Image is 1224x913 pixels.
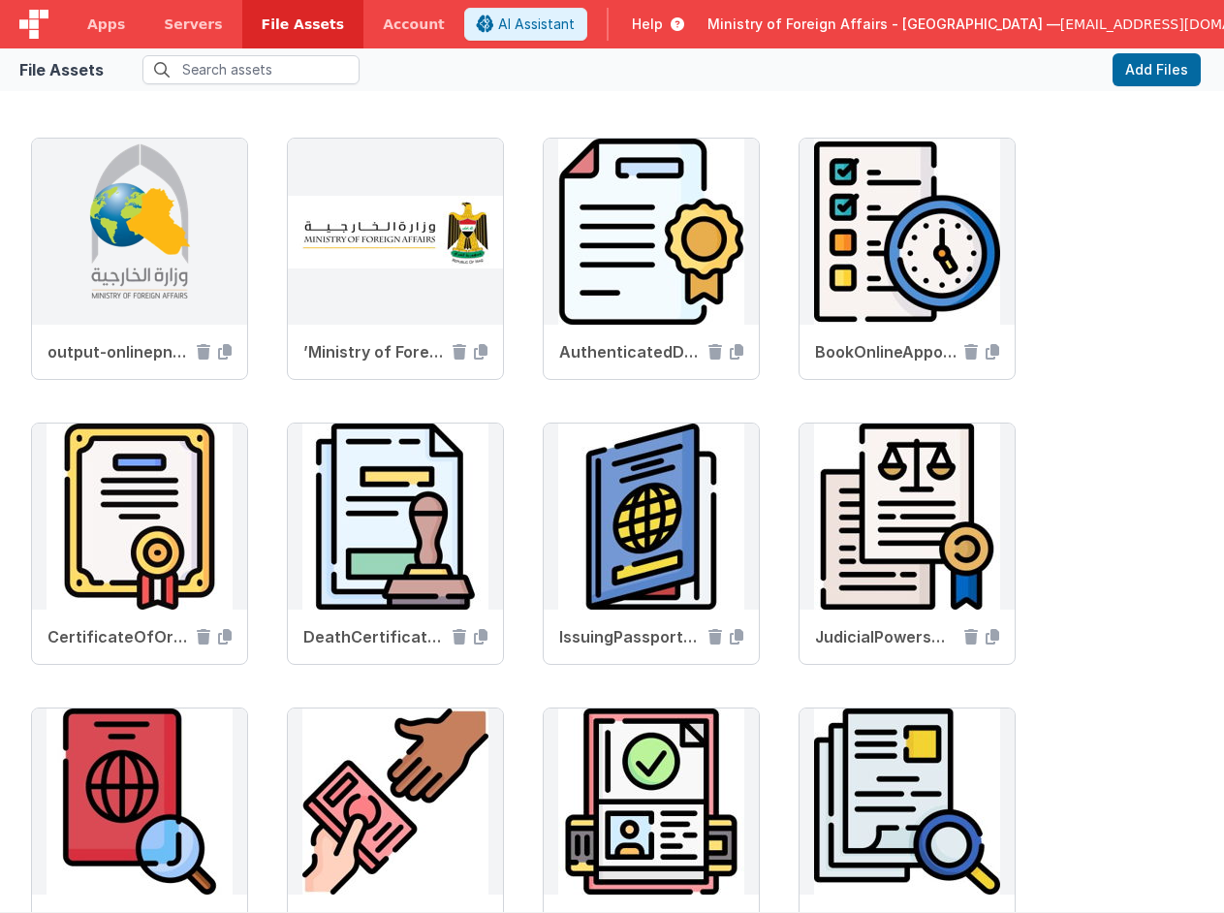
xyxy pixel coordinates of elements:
span: BookOnlineAppointments.jpg [815,340,957,363]
button: Add Files [1113,53,1201,86]
span: Servers [164,15,222,34]
span: File Assets [262,15,345,34]
span: Ministry of Foreign Affairs - [GEOGRAPHIC_DATA] — [707,15,1060,34]
button: AI Assistant [464,8,587,41]
span: Help [632,15,663,34]
div: File Assets [19,58,104,81]
span: Apps [87,15,125,34]
span: output-onlinepngtools (6).png [47,340,189,363]
span: DeathCertificate.jpg [303,625,445,648]
span: AuthenticatedDocuments.jpg [559,340,701,363]
input: Search assets [142,55,360,84]
span: ’Ministry of Foreign Affairs.jpeg [303,340,445,363]
span: IssuingPassports.jpg [559,625,701,648]
span: CertificateOfOrigin.jpg [47,625,189,648]
span: JudicialPowersOfAttorney.jpg [815,625,957,648]
span: AI Assistant [498,15,575,34]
